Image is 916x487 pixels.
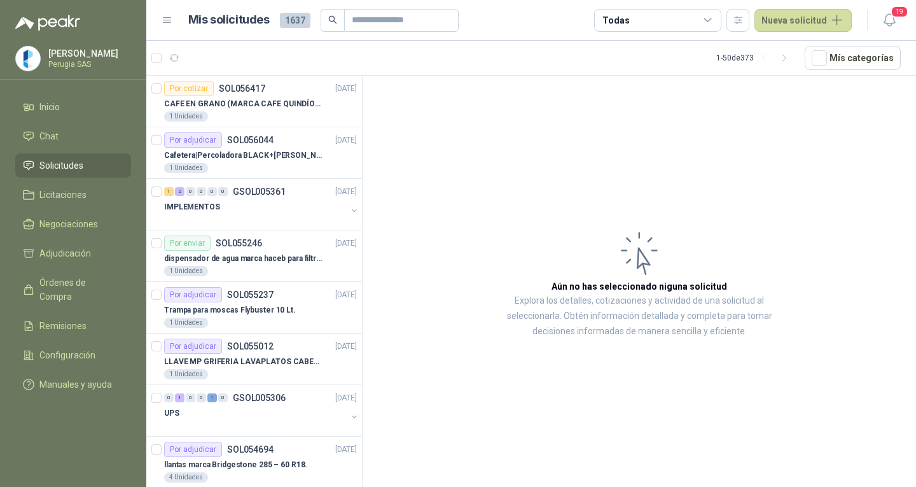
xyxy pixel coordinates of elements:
p: Trampa para moscas Flybuster 10 Lt. [164,304,296,316]
p: [DATE] [335,134,357,146]
div: Todas [602,13,629,27]
p: SOL056417 [219,84,265,93]
p: IMPLEMENTOS [164,201,220,213]
p: SOL056044 [227,136,274,145]
p: [DATE] [335,444,357,456]
div: 0 [197,187,206,196]
span: Remisiones [39,319,87,333]
span: Configuración [39,348,95,362]
span: Inicio [39,100,60,114]
span: 1637 [280,13,310,28]
p: llantas marca Bridgestone 285 – 60 R18. [164,459,307,471]
div: 0 [207,187,217,196]
div: 1 Unidades [164,111,208,122]
span: Negociaciones [39,217,98,231]
p: [DATE] [335,392,357,404]
p: [DATE] [335,237,357,250]
div: 1 Unidades [164,266,208,276]
a: Licitaciones [15,183,131,207]
span: Solicitudes [39,159,83,173]
p: Cafetera|Percoladora BLACK+[PERSON_NAME] 30 Tazas CMU3000 Plateado [164,150,323,162]
p: [PERSON_NAME] [48,49,128,58]
a: Por enviarSOL055246[DATE] dispensador de agua marca haceb para filtros Nikkei1 Unidades [146,230,362,282]
a: Chat [15,124,131,148]
div: 0 [218,393,228,402]
p: LLAVE MP GRIFERIA LAVAPLATOS CABEZA EXTRAIBLE [164,356,323,368]
div: 0 [186,187,195,196]
div: 2 [175,187,184,196]
a: Por adjudicarSOL056044[DATE] Cafetera|Percoladora BLACK+[PERSON_NAME] 30 Tazas CMU3000 Plateado1 ... [146,127,362,179]
p: GSOL005306 [233,393,286,402]
p: dispensador de agua marca haceb para filtros Nikkei [164,253,323,265]
h1: Mis solicitudes [188,11,270,29]
div: Por adjudicar [164,132,222,148]
a: Configuración [15,343,131,367]
span: Adjudicación [39,246,91,260]
p: SOL055246 [216,239,262,248]
a: Por cotizarSOL056417[DATE] CAFE EN GRANO (MARCA CAFE QUINDÍO) x 500gr1 Unidades [146,76,362,127]
span: Chat [39,129,59,143]
div: 1 [207,393,217,402]
span: Órdenes de Compra [39,276,119,304]
p: SOL054694 [227,445,274,454]
button: Nueva solicitud [754,9,852,32]
div: 1 Unidades [164,163,208,173]
p: Explora los detalles, cotizaciones y actividad de una solicitud al seleccionarla. Obtén informaci... [490,293,789,339]
p: SOL055012 [227,342,274,351]
div: Por adjudicar [164,287,222,302]
h3: Aún no has seleccionado niguna solicitud [552,279,727,293]
div: 1 [164,187,174,196]
div: Por adjudicar [164,442,222,457]
div: 0 [186,393,195,402]
span: Manuales y ayuda [39,378,112,392]
p: GSOL005361 [233,187,286,196]
p: Perugia SAS [48,60,128,68]
a: 0 1 0 0 1 0 GSOL005306[DATE] UPS [164,390,359,431]
img: Logo peakr [15,15,80,31]
p: [DATE] [335,83,357,95]
span: Licitaciones [39,188,87,202]
div: Por enviar [164,236,211,251]
a: Inicio [15,95,131,119]
a: Negociaciones [15,212,131,236]
div: 1 [175,393,184,402]
a: Órdenes de Compra [15,271,131,309]
div: 0 [197,393,206,402]
p: [DATE] [335,341,357,353]
p: CAFE EN GRANO (MARCA CAFE QUINDÍO) x 500gr [164,98,323,110]
a: Adjudicación [15,241,131,265]
div: 0 [218,187,228,196]
img: Company Logo [16,46,40,71]
button: Mís categorías [805,46,901,70]
div: Por adjudicar [164,339,222,354]
a: Por adjudicarSOL055012[DATE] LLAVE MP GRIFERIA LAVAPLATOS CABEZA EXTRAIBLE1 Unidades [146,334,362,385]
div: Por cotizar [164,81,214,96]
p: [DATE] [335,186,357,198]
a: Por adjudicarSOL055237[DATE] Trampa para moscas Flybuster 10 Lt.1 Unidades [146,282,362,334]
span: search [328,15,337,24]
a: Manuales y ayuda [15,372,131,397]
div: 1 Unidades [164,318,208,328]
p: [DATE] [335,289,357,301]
a: 1 2 0 0 0 0 GSOL005361[DATE] IMPLEMENTOS [164,184,359,225]
div: 1 - 50 de 373 [716,48,795,68]
div: 0 [164,393,174,402]
div: 4 Unidades [164,472,208,483]
p: UPS [164,407,179,420]
span: 19 [891,6,908,18]
button: 19 [878,9,901,32]
a: Solicitudes [15,153,131,178]
div: 1 Unidades [164,369,208,379]
a: Remisiones [15,314,131,338]
p: SOL055237 [227,290,274,299]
